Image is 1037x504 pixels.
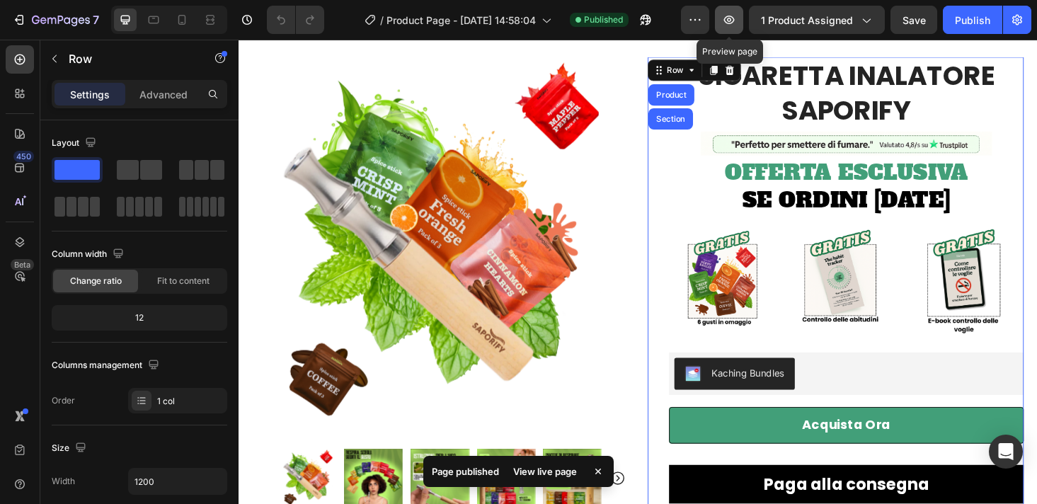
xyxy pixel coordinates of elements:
p: Page published [432,464,499,479]
div: Beta [11,259,34,270]
div: Kaching Bundles [503,347,580,362]
input: Auto [129,469,227,494]
div: Section [442,80,478,88]
img: gempages_577869117764141756-73280991-6def-4f05-8f77-147b08990f50.png [458,190,835,316]
img: gempages_577869117764141756-7c60c663-5863-481b-b150-34e36cad3de4.png [458,98,835,123]
p: Advanced [139,87,188,102]
div: Width [52,475,75,488]
span: Fit to content [157,275,210,287]
div: Open Intercom Messenger [989,435,1023,469]
button: Kaching Bundles [464,338,592,372]
div: 450 [13,151,34,162]
div: Column width [52,245,127,264]
div: View live page [505,462,585,481]
p: 7 [93,11,99,28]
span: 1 product assigned [761,13,853,28]
div: Order [52,394,75,407]
div: Product [442,55,479,63]
span: Save [903,14,926,26]
button: Publish [943,6,1002,34]
h2: SE ORDINI [DATE] [458,126,835,188]
h1: SIGARETTA INALATORE SAPORIFY [458,18,835,95]
div: Undo/Redo [267,6,324,34]
span: OFFERTA ESCLUSIVA [517,126,776,157]
span: Change ratio [70,275,122,287]
iframe: Design area [239,40,1037,504]
button: 1 product assigned [749,6,885,34]
div: Columns management [52,356,162,375]
button: Carousel Next Arrow [395,458,412,475]
div: Layout [52,134,99,153]
span: / [380,13,384,28]
button: <p>Paga alla consegna</p> [458,452,835,493]
p: Paga alla consegna [558,461,735,485]
button: 7 [6,6,105,34]
div: Size [52,439,89,458]
p: Settings [70,87,110,102]
span: Product Page - [DATE] 14:58:04 [386,13,536,28]
button: Save [890,6,937,34]
div: Publish [955,13,990,28]
button: Acquista ora [458,391,835,430]
div: 12 [55,308,224,328]
img: KachingBundles.png [475,347,492,364]
div: 1 col [157,395,224,408]
div: Acquista ora [600,401,694,419]
p: Row [69,50,189,67]
div: Row [453,26,476,39]
span: Published [584,13,623,26]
